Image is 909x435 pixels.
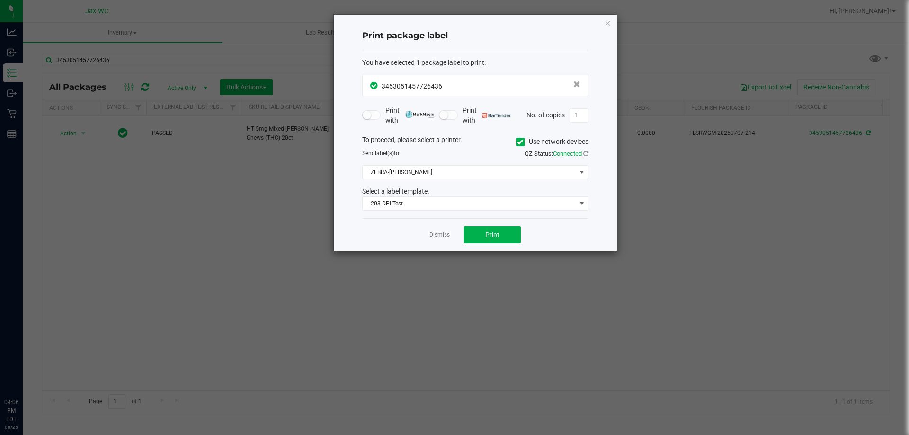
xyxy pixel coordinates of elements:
span: QZ Status: [525,150,588,157]
span: 203 DPI Test [363,197,576,210]
span: You have selected 1 package label to print [362,59,484,66]
span: Print [485,231,499,239]
h4: Print package label [362,30,588,42]
div: To proceed, please select a printer. [355,135,596,149]
button: Print [464,226,521,243]
span: ZEBRA-[PERSON_NAME] [363,166,576,179]
span: Print with [385,106,434,125]
div: Select a label template. [355,186,596,196]
label: Use network devices [516,137,588,147]
span: Connected [553,150,582,157]
span: Print with [463,106,511,125]
span: No. of copies [526,111,565,118]
img: bartender.png [482,113,511,118]
iframe: Resource center [9,359,38,388]
a: Dismiss [429,231,450,239]
span: Send to: [362,150,401,157]
div: : [362,58,588,68]
span: label(s) [375,150,394,157]
span: 3453051457726436 [382,82,442,90]
img: mark_magic_cybra.png [405,111,434,118]
span: In Sync [370,80,379,90]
